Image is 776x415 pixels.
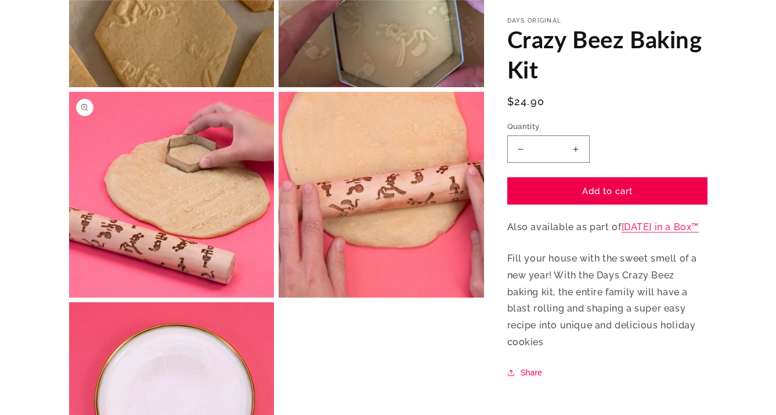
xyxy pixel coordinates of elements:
label: Quantity [507,121,708,133]
span: $24.90 [507,94,545,109]
h1: Crazy Beez Baking Kit [507,24,708,85]
p: Fill your house with the sweet smell of a new year! With the Days Crazy Beez baking kit, the enti... [507,251,708,351]
button: Add to cart [507,178,708,205]
div: Also available as part of [507,17,708,380]
button: Share [507,366,546,380]
p: Days Original [507,17,708,24]
a: [DATE] in a Box™ [622,222,699,233]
